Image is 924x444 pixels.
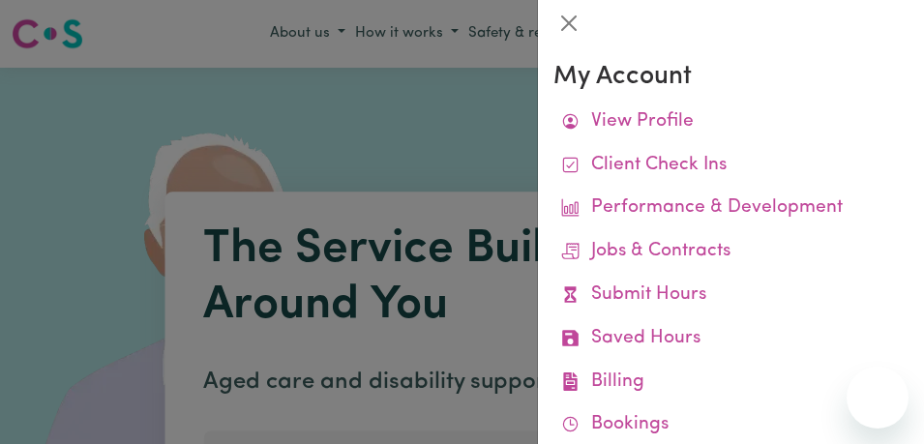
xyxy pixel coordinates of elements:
h3: My Account [553,62,909,93]
a: Client Check Ins [553,144,909,188]
iframe: Button to launch messaging window [847,367,909,429]
a: Performance & Development [553,187,909,230]
a: Jobs & Contracts [553,230,909,274]
button: Close [553,8,584,39]
a: View Profile [553,101,909,144]
a: Billing [553,361,909,404]
a: Saved Hours [553,317,909,361]
a: Submit Hours [553,274,909,317]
